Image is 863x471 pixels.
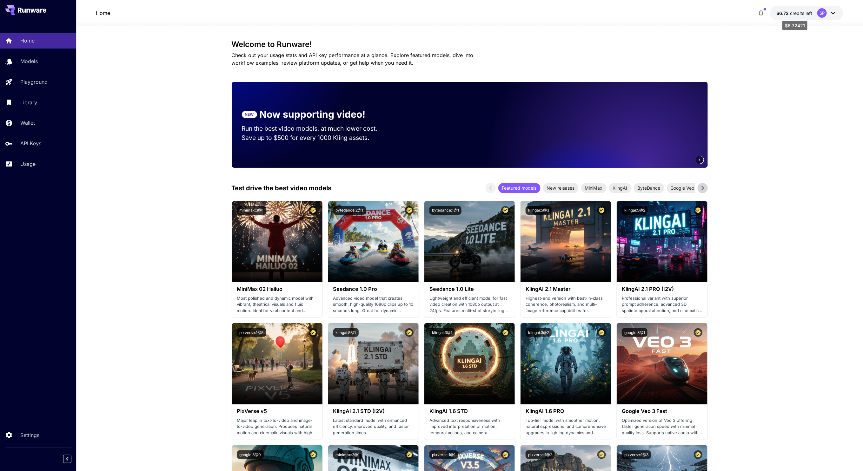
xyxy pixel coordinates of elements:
button: klingai:3@1 [429,328,455,337]
div: MiniMax [581,183,607,193]
button: klingai:5@1 [333,328,359,337]
h3: KlingAI 1.6 PRO [526,408,606,414]
button: klingai:5@2 [622,206,648,215]
p: Playground [20,78,48,86]
div: Featured models [498,183,541,193]
p: Professional variant with superior prompt adherence, advanced 3D spatiotemporal attention, and ci... [622,295,702,314]
p: Usage [20,160,36,168]
button: pixverse:1@5 [237,328,266,337]
div: Google Veo [667,183,698,193]
p: Now supporting video! [260,107,366,121]
img: alt [232,201,322,282]
button: pixverse:1@3 [622,450,651,459]
span: $6.72 [776,10,790,16]
p: Lightweight and efficient model for fast video creation with 1080p output at 24fps. Features mult... [429,295,510,314]
span: ByteDance [634,185,664,191]
img: alt [328,323,419,404]
button: bytedance:1@1 [429,206,461,215]
p: API Keys [20,140,41,147]
button: Certified Model – Vetted for best performance and includes a commercial license. [405,206,414,215]
button: Certified Model – Vetted for best performance and includes a commercial license. [405,328,414,337]
button: klingai:5@3 [526,206,552,215]
button: Certified Model – Vetted for best performance and includes a commercial license. [501,450,510,459]
button: Certified Model – Vetted for best performance and includes a commercial license. [309,206,317,215]
div: $6.72421 [776,10,812,16]
button: $6.72421SP [770,6,843,20]
p: Test drive the best video models [232,183,332,193]
button: bytedance:2@1 [333,206,366,215]
p: NEW [245,112,254,117]
img: alt [232,323,322,404]
h3: Google Veo 3 Fast [622,408,702,414]
p: Latest standard model with enhanced efficiency, improved quality, and faster generation times. [333,417,414,436]
img: alt [521,323,611,404]
img: alt [521,201,611,282]
button: pixverse:1@1 [429,450,458,459]
p: Major leap in text-to-video and image-to-video generation. Produces natural motion and cinematic ... [237,417,317,436]
img: alt [424,323,515,404]
img: alt [617,201,707,282]
button: Certified Model – Vetted for best performance and includes a commercial license. [405,450,414,459]
span: Check out your usage stats and API key performance at a glance. Explore featured models, dive int... [232,52,474,66]
span: Featured models [498,185,541,191]
button: Certified Model – Vetted for best performance and includes a commercial license. [501,328,510,337]
span: credits left [790,10,812,16]
h3: MiniMax 02 Hailuo [237,286,317,292]
p: Optimized version of Veo 3 offering faster generation speed with minimal quality loss. Supports n... [622,417,702,436]
h3: KlingAI 2.1 Master [526,286,606,292]
button: Collapse sidebar [63,455,71,463]
p: Settings [20,431,39,439]
h3: PixVerse v5 [237,408,317,414]
span: 4 [699,157,701,162]
button: Certified Model – Vetted for best performance and includes a commercial license. [694,450,702,459]
p: Highest-end version with best-in-class coherence, photorealism, and multi-image reference capabil... [526,295,606,314]
p: Home [20,37,35,44]
button: klingai:3@2 [526,328,552,337]
h3: Welcome to Runware! [232,40,708,49]
span: KlingAI [609,185,631,191]
button: minimax:2@1 [333,450,362,459]
p: Models [20,57,38,65]
p: Save up to $500 for every 1000 Kling assets. [242,133,390,142]
button: Certified Model – Vetted for best performance and includes a commercial license. [309,450,317,459]
nav: breadcrumb [96,9,110,17]
button: Certified Model – Vetted for best performance and includes a commercial license. [597,206,606,215]
h3: Seedance 1.0 Lite [429,286,510,292]
div: ByteDance [634,183,664,193]
p: Run the best video models, at much lower cost. [242,124,390,133]
div: $6.72421 [782,21,807,30]
span: Google Veo [667,185,698,191]
div: New releases [543,183,579,193]
img: alt [617,323,707,404]
button: Certified Model – Vetted for best performance and includes a commercial license. [597,328,606,337]
img: alt [424,201,515,282]
img: alt [328,201,419,282]
h3: KlingAI 2.1 STD (I2V) [333,408,414,414]
p: Advanced text responsiveness with improved interpretation of motion, temporal actions, and camera... [429,417,510,436]
p: Library [20,99,37,106]
button: Certified Model – Vetted for best performance and includes a commercial license. [694,328,702,337]
button: Certified Model – Vetted for best performance and includes a commercial license. [597,450,606,459]
div: SP [817,8,827,18]
p: Advanced video model that creates smooth, high-quality 1080p clips up to 10 seconds long. Great f... [333,295,414,314]
div: KlingAI [609,183,631,193]
h3: KlingAI 1.6 STD [429,408,510,414]
h3: Seedance 1.0 Pro [333,286,414,292]
p: Top-tier model with smoother motion, natural expressions, and comprehensive upgrades in lighting ... [526,417,606,436]
button: google:3@1 [622,328,647,337]
button: minimax:3@1 [237,206,266,215]
button: Certified Model – Vetted for best performance and includes a commercial license. [501,206,510,215]
button: google:3@0 [237,450,264,459]
button: pixverse:1@2 [526,450,555,459]
p: Wallet [20,119,35,127]
span: New releases [543,185,579,191]
h3: KlingAI 2.1 PRO (I2V) [622,286,702,292]
button: Certified Model – Vetted for best performance and includes a commercial license. [694,206,702,215]
span: MiniMax [581,185,607,191]
button: Certified Model – Vetted for best performance and includes a commercial license. [309,328,317,337]
a: Home [96,9,110,17]
p: Most polished and dynamic model with vibrant, theatrical visuals and fluid motion. Ideal for vira... [237,295,317,314]
div: Collapse sidebar [68,453,76,465]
